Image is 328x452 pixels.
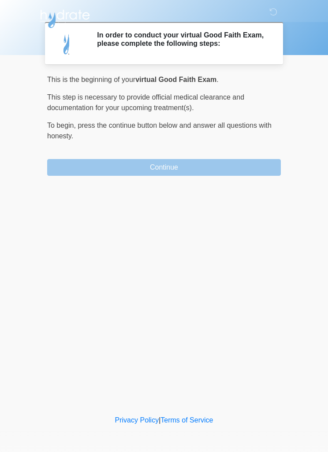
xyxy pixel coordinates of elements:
[47,76,135,83] span: This is the beginning of your
[216,76,218,83] span: .
[47,122,272,140] span: press the continue button below and answer all questions with honesty.
[160,416,213,424] a: Terms of Service
[115,416,159,424] a: Privacy Policy
[135,76,216,83] strong: virtual Good Faith Exam
[38,7,91,29] img: Hydrate IV Bar - Chandler Logo
[47,93,244,111] span: This step is necessary to provide official medical clearance and documentation for your upcoming ...
[47,122,78,129] span: To begin,
[97,56,268,66] p: Please connect to Wi-Fi now
[159,416,160,424] a: |
[97,31,268,48] h2: In order to conduct your virtual Good Faith Exam, please complete the following steps:
[54,31,80,57] img: Agent Avatar
[47,159,281,176] button: Continue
